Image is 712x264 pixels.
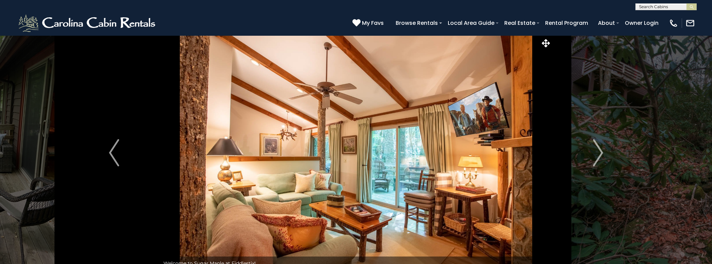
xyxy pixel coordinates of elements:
img: mail-regular-white.png [685,18,695,28]
img: phone-regular-white.png [669,18,678,28]
img: arrow [109,139,119,166]
a: Browse Rentals [392,17,441,29]
a: About [595,17,618,29]
a: Rental Program [542,17,591,29]
span: My Favs [362,19,384,27]
a: Owner Login [621,17,662,29]
a: My Favs [352,19,385,28]
a: Local Area Guide [444,17,498,29]
a: Real Estate [501,17,539,29]
img: arrow [593,139,603,166]
img: White-1-2.png [17,13,158,33]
